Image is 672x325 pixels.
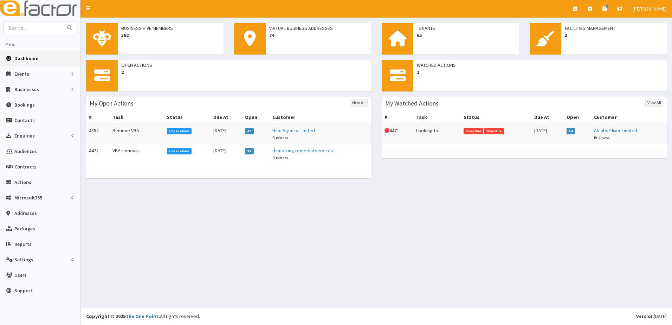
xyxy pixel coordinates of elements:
span: 14 [567,128,575,134]
footer: All rights reserved. [81,307,672,325]
span: Businesses [14,86,39,93]
td: 4352 [86,124,110,144]
a: Ham Agency Limited [272,127,315,134]
td: 4422 [86,144,110,164]
small: Business [272,155,288,160]
td: 4471 [382,124,413,144]
h3: My Open Actions [90,100,134,107]
span: Overdue [464,128,483,134]
div: [DATE] [636,313,667,320]
span: Watched Actions [417,62,663,69]
span: Microsoft365 [14,195,42,201]
span: Business Hive Members [121,25,220,32]
span: Support [14,287,32,294]
th: Open [242,111,270,124]
span: [PERSON_NAME] [633,6,667,12]
span: 2 [121,69,368,76]
span: Dashboard [14,55,39,62]
span: 74 [269,32,368,39]
span: Events [14,71,29,77]
span: Packages [14,225,35,232]
th: Status [164,111,211,124]
small: Business [272,135,288,140]
span: 362 [121,32,220,39]
span: Addresses [14,210,37,216]
span: 1 [417,69,663,76]
span: Virtual Business Addresses [269,25,368,32]
span: 3 [565,32,664,39]
th: Status [461,111,531,124]
span: Unresolved [167,148,192,154]
span: Reports [14,241,32,247]
small: Business [594,135,609,140]
span: Open Actions [121,62,368,69]
th: # [86,111,110,124]
th: Open [564,111,592,124]
span: Contacts [14,117,35,123]
b: Version [636,313,654,319]
td: [DATE] [531,124,563,144]
th: Customer [591,111,667,124]
a: Ablabs Elixer Limited [594,127,637,134]
th: Customer [270,111,371,124]
span: Audiences [14,148,37,154]
th: Task [413,111,461,124]
td: [DATE] [211,144,242,164]
span: Actions [14,179,31,185]
a: The One Point [125,313,159,319]
span: Bookings [14,102,35,108]
span: 32 [245,148,254,154]
strong: Copyright © 2025 . [86,313,160,319]
span: Unresolved [167,128,192,134]
td: VBA remova... [110,144,164,164]
a: damp king remedial services [272,147,333,154]
h3: My Watched Actions [385,100,439,107]
i: This Action is overdue! [385,128,389,133]
td: Looking fo... [413,124,461,144]
span: Contracts [14,164,37,170]
a: View All [350,99,368,107]
input: Search... [4,21,63,34]
th: # [382,111,413,124]
span: 65 [417,32,516,39]
td: [DATE] [211,124,242,144]
td: Remove VBA... [110,124,164,144]
a: View All [645,99,663,107]
span: 49 [245,128,254,134]
span: Tenants [417,25,516,32]
span: Facilities Management [565,25,664,32]
th: Due At [531,111,563,124]
th: Task [110,111,164,124]
th: Due At [211,111,242,124]
span: Settings [14,256,33,263]
span: Overdue [484,128,504,134]
span: Users [14,272,27,278]
span: Enquiries [14,133,35,139]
